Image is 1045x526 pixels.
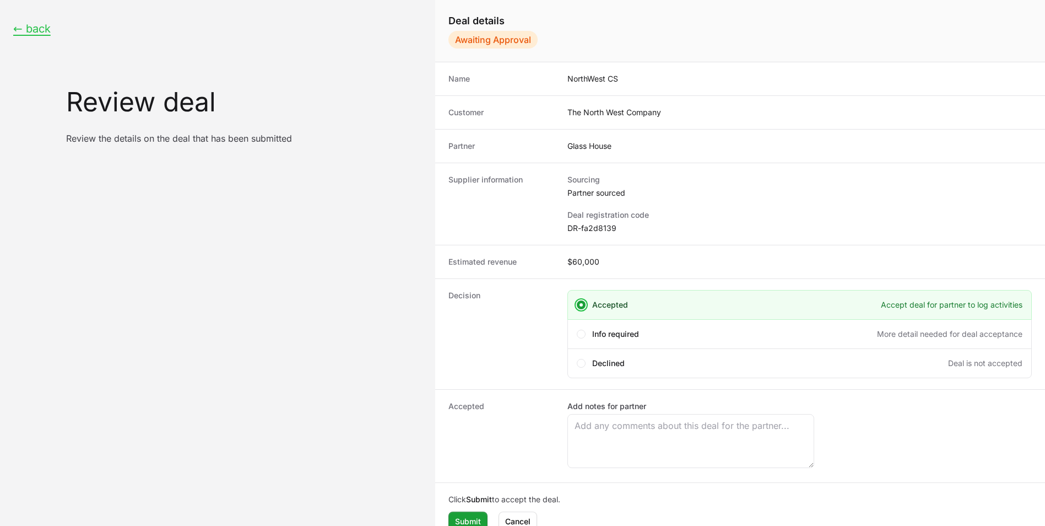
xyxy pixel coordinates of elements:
dl: Create deal form [435,62,1045,483]
dt: Accepted [448,401,554,471]
span: Accepted [592,299,628,310]
dd: The North West Company [567,107,1032,118]
dd: Glass House [567,141,1032,152]
p: Review the details on the deal that has been submitted [66,133,422,144]
span: More detail needed for deal acceptance [877,329,1022,340]
button: ← back [13,22,51,36]
h1: Deal details [448,13,1032,29]
dd: DR-fa2d8139 [567,223,1032,234]
p: Click to accept the deal. [448,494,1032,505]
span: Declined [592,358,625,369]
dt: Deal registration code [567,210,1032,221]
dt: Supplier information [448,174,554,234]
dd: $60,000 [567,256,1032,267]
h1: Review deal [66,89,422,115]
span: Info required [592,329,639,340]
dt: Sourcing [567,174,1032,185]
span: Deal is not accepted [948,358,1022,369]
label: Add notes for partner [567,401,814,412]
dt: Customer [448,107,554,118]
dd: NorthWest CS [567,73,1032,84]
dd: Partner sourced [567,187,1032,198]
dt: Estimated revenue [448,256,554,267]
dt: Decision [448,290,554,378]
span: Accept deal for partner to log activities [881,299,1022,310]
b: Submit [466,495,492,504]
dt: Name [448,73,554,84]
dt: Partner [448,141,554,152]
